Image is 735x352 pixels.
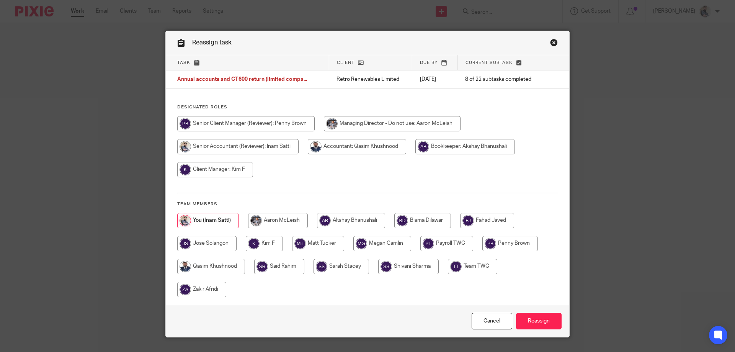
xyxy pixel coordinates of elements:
[420,75,450,83] p: [DATE]
[177,104,558,110] h4: Designated Roles
[177,201,558,207] h4: Team members
[550,39,558,49] a: Close this dialog window
[336,75,405,83] p: Retro Renewables Limited
[177,77,307,82] span: Annual accounts and CT600 return (limited compa...
[420,61,438,65] span: Due by
[516,313,562,329] input: Reassign
[192,39,232,46] span: Reassign task
[457,70,544,89] td: 8 of 22 subtasks completed
[177,61,190,65] span: Task
[337,61,354,65] span: Client
[465,61,513,65] span: Current subtask
[472,313,512,329] a: Close this dialog window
